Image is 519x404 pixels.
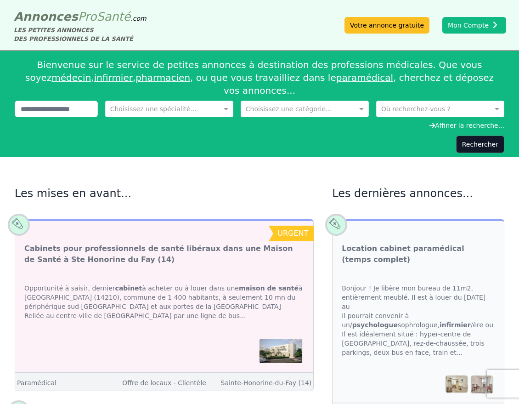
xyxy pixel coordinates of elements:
a: Location cabinet paramédical (temps complet) [342,243,495,265]
strong: infirmier [440,321,471,329]
a: médecin [51,72,91,83]
span: Santé [96,10,130,23]
img: Cabinets pour professionnels de santé libéraux dans une Maison de Santé à Ste Honorine du Fay (14) [259,339,303,363]
div: Bienvenue sur le service de petites annonces à destination des professions médicales. Que vous so... [15,55,504,101]
a: infirmier [94,72,133,83]
a: AnnoncesProSanté.com [14,10,147,23]
div: Opportunité à saisir, dernier à acheter ou à louer dans une à [GEOGRAPHIC_DATA] (14210), commune ... [15,274,313,330]
strong: psychologue [352,321,398,329]
a: Sainte-Honorine-du-Fay (14) [221,379,312,387]
button: Mon Compte [442,17,506,34]
img: Location cabinet paramédical (temps complet) [446,376,467,393]
a: paramédical [336,72,393,83]
strong: maison de santé [239,285,299,292]
button: Rechercher [456,136,504,153]
span: Pro [78,10,97,23]
div: Affiner la recherche... [15,121,504,130]
div: Bonjour ! Je libère mon bureau de 11m2, entièrement meublé. Il est à louer du [DATE] au Il pourra... [333,274,504,366]
a: Votre annonce gratuite [344,17,429,34]
span: urgent [277,229,308,238]
span: Annonces [14,10,78,23]
a: Cabinets pour professionnels de santé libéraux dans une Maison de Santé à Ste Honorine du Fay (14) [24,243,304,265]
a: Offre de locaux - Clientèle [122,379,206,387]
h2: Les mises en avant... [15,186,314,201]
a: Paramédical [17,379,56,387]
a: pharmacien [135,72,190,83]
span: .com [130,15,146,22]
h2: Les dernières annonces... [332,186,504,201]
div: LES PETITES ANNONCES DES PROFESSIONNELS DE LA SANTÉ [14,26,147,43]
strong: cabinet [115,285,142,292]
img: Location cabinet paramédical (temps complet) [471,376,493,393]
